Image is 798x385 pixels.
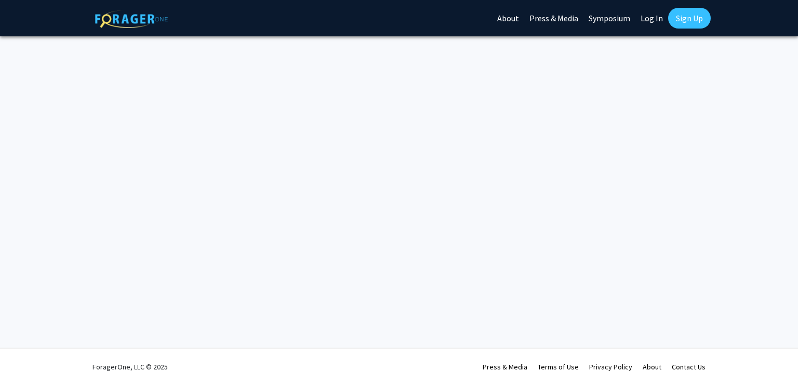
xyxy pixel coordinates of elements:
[538,362,579,372] a: Terms of Use
[672,362,706,372] a: Contact Us
[589,362,632,372] a: Privacy Policy
[668,8,711,29] a: Sign Up
[643,362,661,372] a: About
[483,362,527,372] a: Press & Media
[92,349,168,385] div: ForagerOne, LLC © 2025
[95,10,168,28] img: ForagerOne Logo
